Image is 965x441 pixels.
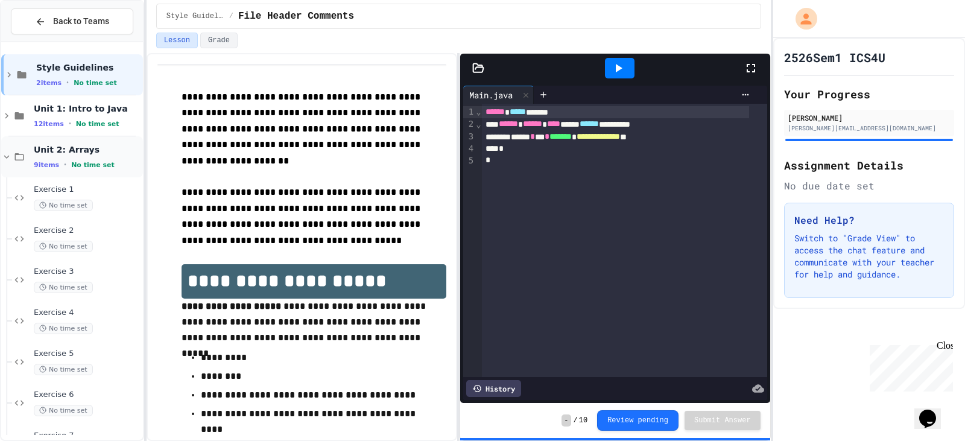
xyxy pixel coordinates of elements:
iframe: chat widget [914,393,953,429]
span: Exercise 1 [34,185,141,195]
div: 4 [463,143,475,155]
span: • [69,119,71,128]
span: 2 items [36,79,62,87]
iframe: chat widget [865,340,953,392]
span: 12 items [34,120,64,128]
span: No time set [34,323,93,334]
div: History [466,380,521,397]
button: Submit Answer [685,411,761,430]
div: [PERSON_NAME] [788,112,951,123]
div: 1 [463,106,475,118]
span: / [229,11,233,21]
span: Style Guidelines [36,62,141,73]
h3: Need Help? [794,213,944,227]
button: Grade [200,33,238,48]
span: Style Guidelines [166,11,224,21]
span: • [64,160,66,170]
div: No due date set [784,179,954,193]
span: Fold line [475,119,481,129]
h2: Your Progress [784,86,954,103]
span: Submit Answer [694,416,751,425]
span: No time set [76,120,119,128]
button: Lesson [156,33,198,48]
div: 3 [463,131,475,143]
span: No time set [74,79,117,87]
div: 5 [463,155,475,167]
span: No time set [34,282,93,293]
span: Exercise 6 [34,390,141,400]
span: Exercise 3 [34,267,141,277]
span: File Header Comments [238,9,354,24]
span: / [574,416,578,425]
span: No time set [34,241,93,252]
span: 10 [579,416,587,425]
span: No time set [34,200,93,211]
span: • [66,78,69,87]
span: Unit 2: Arrays [34,144,141,155]
div: 2 [463,118,475,130]
div: Main.java [463,86,534,104]
div: [PERSON_NAME][EMAIL_ADDRESS][DOMAIN_NAME] [788,124,951,133]
span: Exercise 4 [34,308,141,318]
span: Unit 1: Intro to Java [34,103,141,114]
p: Switch to "Grade View" to access the chat feature and communicate with your teacher for help and ... [794,232,944,281]
div: Main.java [463,89,519,101]
span: Exercise 7 [34,431,141,441]
h2: Assignment Details [784,157,954,174]
div: Chat with us now!Close [5,5,83,77]
span: 9 items [34,161,59,169]
span: - [562,414,571,427]
h1: 2526Sem1 ICS4U [784,49,885,66]
span: Exercise 2 [34,226,141,236]
span: No time set [34,364,93,375]
span: Exercise 5 [34,349,141,359]
span: No time set [71,161,115,169]
button: Review pending [597,410,679,431]
span: Back to Teams [53,15,109,28]
div: My Account [783,5,820,33]
button: Back to Teams [11,8,133,34]
span: Fold line [475,107,481,116]
span: No time set [34,405,93,416]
